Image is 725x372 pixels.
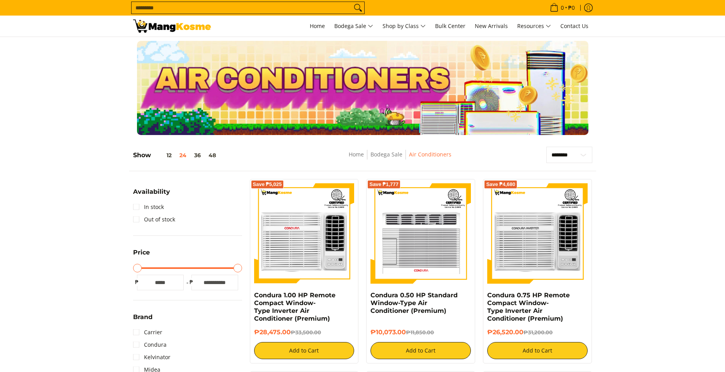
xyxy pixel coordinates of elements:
img: Condura 0.75 HP Remote Compact Window-Type Inverter Air Conditioner (Premium) [487,183,588,284]
span: Contact Us [560,22,588,30]
button: 12 [151,152,176,158]
span: Resources [517,21,551,31]
button: 36 [190,152,205,158]
a: Kelvinator [133,351,170,363]
a: Condura 0.50 HP Standard Window-Type Air Conditioner (Premium) [370,291,458,314]
span: Price [133,249,150,256]
h6: ₱28,475.00 [254,328,355,336]
span: Availability [133,189,170,195]
a: Condura 1.00 HP Remote Compact Window-Type Inverter Air Conditioner (Premium) [254,291,335,322]
button: 48 [205,152,220,158]
a: New Arrivals [471,16,512,37]
a: Carrier [133,326,162,339]
span: Brand [133,314,153,320]
a: Condura 0.75 HP Remote Compact Window-Type Inverter Air Conditioner (Premium) [487,291,570,322]
nav: Main Menu [219,16,592,37]
span: ₱ [133,278,141,286]
a: In stock [133,201,164,213]
a: Shop by Class [379,16,430,37]
img: Bodega Sale Aircon l Mang Kosme: Home Appliances Warehouse Sale | Page 2 [133,19,211,33]
button: Add to Cart [487,342,588,359]
button: Add to Cart [370,342,471,359]
summary: Open [133,314,153,326]
a: Air Conditioners [409,151,451,158]
del: ₱31,200.00 [523,329,553,335]
h6: ₱10,073.00 [370,328,471,336]
button: 24 [176,152,190,158]
span: Bodega Sale [334,21,373,31]
summary: Open [133,249,150,261]
button: Add to Cart [254,342,355,359]
span: 0 [560,5,565,11]
a: Condura [133,339,167,351]
img: Condura 1.00 HP Remote Compact Window-Type Inverter Air Conditioner (Premium) [254,183,355,284]
a: Contact Us [556,16,592,37]
span: Save ₱1,777 [369,182,398,187]
span: Bulk Center [435,22,465,30]
span: New Arrivals [475,22,508,30]
span: Save ₱4,680 [486,182,515,187]
a: Bulk Center [431,16,469,37]
h5: Show [133,151,220,159]
span: • [548,4,577,12]
span: Shop by Class [383,21,426,31]
a: Home [349,151,364,158]
a: Home [306,16,329,37]
img: condura-wrac-6s-premium-mang-kosme [370,183,471,284]
span: Save ₱5,025 [253,182,282,187]
button: Search [352,2,364,14]
span: ₱0 [567,5,576,11]
summary: Open [133,189,170,201]
a: Bodega Sale [370,151,402,158]
span: ₱ [188,278,195,286]
nav: Breadcrumbs [291,150,508,167]
a: Bodega Sale [330,16,377,37]
del: ₱33,500.00 [291,329,321,335]
h6: ₱26,520.00 [487,328,588,336]
span: Home [310,22,325,30]
del: ₱11,850.00 [406,329,434,335]
a: Out of stock [133,213,175,226]
a: Resources [513,16,555,37]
